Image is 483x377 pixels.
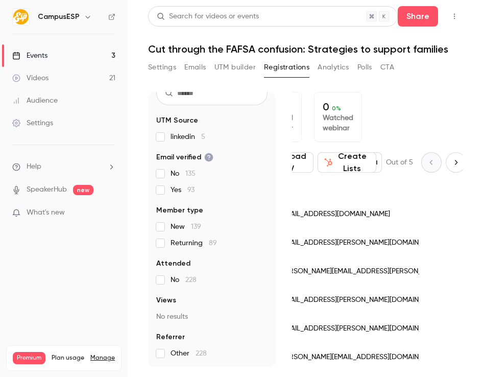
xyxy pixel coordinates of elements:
div: Audience [12,96,58,106]
img: CampusESP [13,9,29,25]
span: 135 [185,170,196,177]
div: Settings [12,118,53,128]
span: Yes [171,185,195,195]
span: Premium [13,352,45,364]
span: Help [27,161,41,172]
section: facet-groups [156,115,268,359]
span: 89 [209,240,217,247]
li: help-dropdown-opener [12,161,115,172]
button: UTM builder [214,59,256,76]
p: Watched webinar [323,113,353,133]
span: linkedin [171,132,205,142]
span: Other [171,348,207,359]
span: 5 [201,133,205,140]
p: 0 [323,101,353,113]
span: 0 % [332,105,341,112]
span: [EMAIL_ADDRESS][PERSON_NAME][DOMAIN_NAME] [279,295,443,305]
div: Events [12,51,47,61]
span: Email verified [156,152,213,162]
button: Create Lists [318,152,376,173]
p: No results [156,312,268,322]
button: Polls [357,59,372,76]
span: 93 [187,186,195,194]
span: Returning [171,238,217,248]
span: What's new [27,207,65,218]
span: Plan usage [52,354,84,362]
span: [PERSON_NAME][EMAIL_ADDRESS][DOMAIN_NAME] [279,352,443,363]
span: New [171,222,201,232]
span: [EMAIL_ADDRESS][DOMAIN_NAME] [279,209,390,220]
h6: CampusESP [38,12,80,22]
span: Referrer [156,332,185,342]
span: No [171,275,197,285]
h1: Cut through the FAFSA confusion: Strategies to support families [148,43,463,55]
button: Registrations [264,59,309,76]
button: Next page [446,152,466,173]
button: Emails [184,59,206,76]
span: Member type [156,205,203,216]
button: Analytics [318,59,349,76]
span: No [171,169,196,179]
span: 228 [196,350,207,357]
span: [EMAIL_ADDRESS][PERSON_NAME][DOMAIN_NAME] [279,238,443,248]
span: 139 [191,223,201,230]
div: Videos [12,73,49,83]
a: SpeakerHub [27,184,67,195]
span: new [73,185,93,195]
button: Share [398,6,438,27]
a: Manage [90,354,115,362]
span: [EMAIL_ADDRESS][PERSON_NAME][DOMAIN_NAME] [279,323,443,334]
p: Out of 5 [386,157,413,168]
span: Views [156,295,176,305]
button: CTA [380,59,394,76]
span: Attended [156,258,190,269]
button: Settings [148,59,176,76]
span: 228 [185,276,197,284]
span: UTM Source [156,115,198,126]
div: Search for videos or events [157,11,259,22]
